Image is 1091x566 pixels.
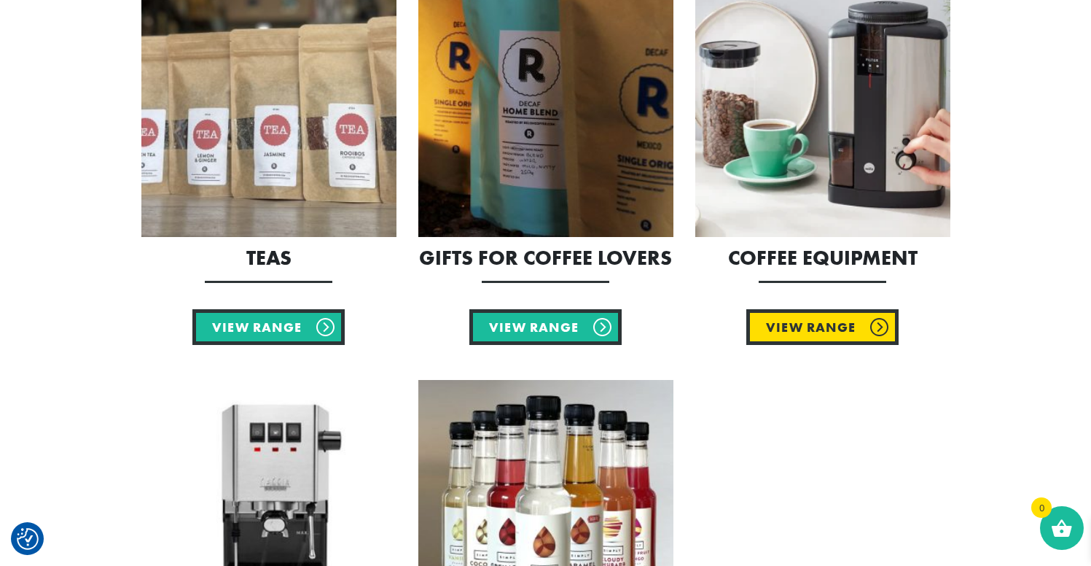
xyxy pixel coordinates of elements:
[141,248,396,268] h2: Teas
[695,248,950,268] h2: Coffee Equipment
[192,309,345,345] a: View Range
[469,309,622,345] a: View Range
[746,309,899,345] a: View Range
[418,248,673,268] h2: Gifts for Coffee Lovers
[1031,497,1052,518] span: 0
[17,528,39,550] button: Consent Preferences
[17,528,39,550] img: Revisit consent button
